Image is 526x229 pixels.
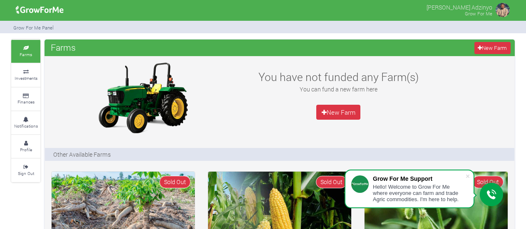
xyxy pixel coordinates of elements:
img: growforme image [13,2,67,18]
small: Notifications [14,123,38,129]
small: Investments [15,75,37,81]
a: Farms [11,40,40,63]
small: Sign Out [18,170,34,176]
small: Grow For Me [465,10,492,17]
span: Farms [49,39,78,56]
p: [PERSON_NAME] Adzinyo [427,2,492,12]
img: growforme image [91,60,195,135]
h3: You have not funded any Farm(s) [248,70,429,84]
small: Profile [20,147,32,153]
span: Sold Out [159,176,191,188]
p: Other Available Farms [53,150,111,159]
a: New Farm [474,42,511,54]
a: Finances [11,88,40,111]
a: Notifications [11,111,40,134]
small: Farms [20,52,32,57]
p: You can fund a new farm here [248,85,429,94]
a: Sign Out [11,159,40,182]
small: Grow For Me Panel [13,25,54,31]
a: New Farm [316,105,360,120]
small: Finances [17,99,35,105]
div: Hello! Welcome to Grow For Me where everyone can farm and trade Agric commodities. I'm here to help. [373,184,465,202]
a: Investments [11,64,40,86]
img: growforme image [494,2,511,18]
span: Sold Out [472,176,504,188]
span: Sold Out [316,176,347,188]
a: Profile [11,135,40,158]
div: Grow For Me Support [373,175,465,182]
